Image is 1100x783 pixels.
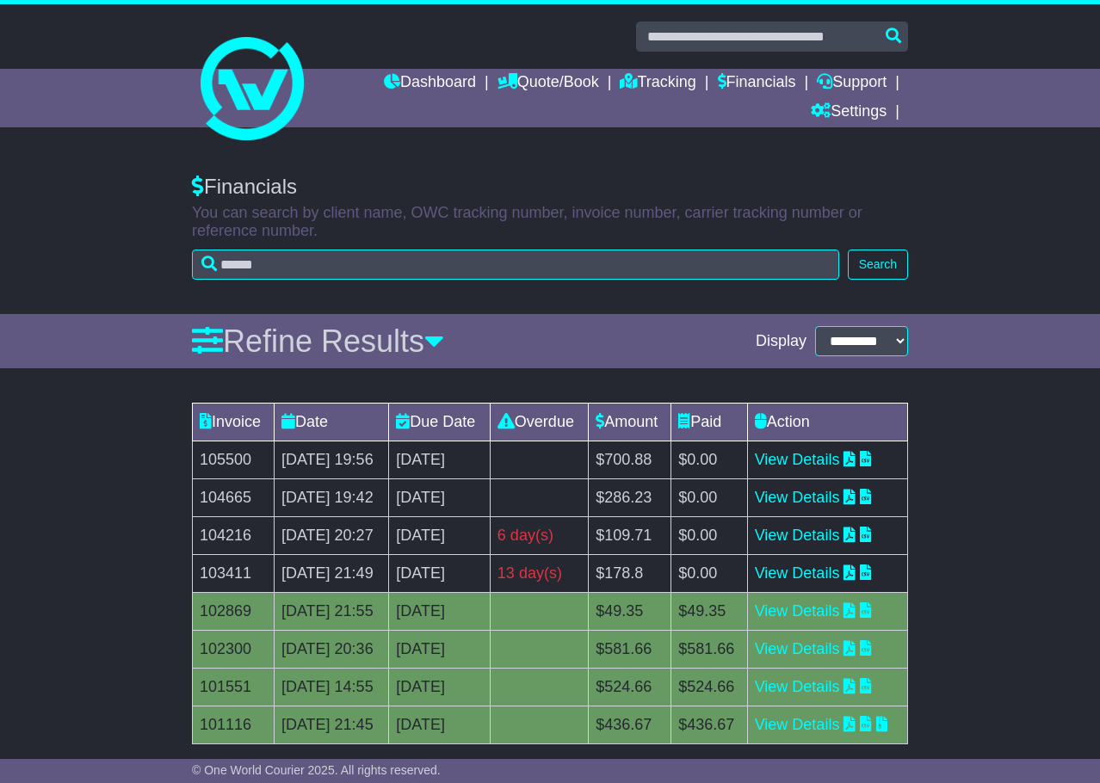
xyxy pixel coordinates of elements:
td: [DATE] 21:55 [274,593,388,631]
td: $0.00 [671,479,747,517]
td: [DATE] 19:56 [274,441,388,479]
td: 103411 [193,555,275,593]
a: View Details [755,564,840,582]
td: $49.35 [589,593,671,631]
td: 104665 [193,479,275,517]
td: [DATE] [389,441,491,479]
div: Financials [192,175,908,200]
td: $0.00 [671,517,747,555]
td: [DATE] 20:27 [274,517,388,555]
td: 105500 [193,441,275,479]
td: $49.35 [671,593,747,631]
td: $178.8 [589,555,671,593]
td: $581.66 [671,631,747,669]
a: View Details [755,527,840,544]
td: $700.88 [589,441,671,479]
td: [DATE] 21:49 [274,555,388,593]
a: View Details [755,489,840,506]
td: Paid [671,404,747,441]
div: 6 day(s) [497,524,581,547]
td: 102300 [193,631,275,669]
td: [DATE] 21:45 [274,706,388,744]
span: Display [756,332,806,351]
td: [DATE] 14:55 [274,669,388,706]
td: $524.66 [589,669,671,706]
td: Date [274,404,388,441]
td: $581.66 [589,631,671,669]
td: 104216 [193,517,275,555]
td: $286.23 [589,479,671,517]
a: View Details [755,602,840,620]
td: Invoice [193,404,275,441]
td: $436.67 [671,706,747,744]
a: View Details [755,678,840,695]
a: View Details [755,451,840,468]
button: Search [848,250,908,280]
td: [DATE] [389,479,491,517]
span: © One World Courier 2025. All rights reserved. [192,763,441,777]
td: [DATE] [389,631,491,669]
a: Settings [811,98,887,127]
td: Amount [589,404,671,441]
td: [DATE] 20:36 [274,631,388,669]
td: [DATE] [389,517,491,555]
td: Overdue [490,404,588,441]
td: 102869 [193,593,275,631]
td: Action [747,404,907,441]
a: Refine Results [192,324,444,359]
a: Support [817,69,887,98]
td: $0.00 [671,555,747,593]
a: View Details [755,640,840,657]
td: [DATE] [389,593,491,631]
td: $436.67 [589,706,671,744]
td: [DATE] [389,555,491,593]
td: 101551 [193,669,275,706]
a: Dashboard [384,69,476,98]
td: 101116 [193,706,275,744]
a: Tracking [620,69,695,98]
a: Quote/Book [497,69,599,98]
td: $109.71 [589,517,671,555]
td: [DATE] [389,706,491,744]
a: View Details [755,716,840,733]
td: $0.00 [671,441,747,479]
div: 13 day(s) [497,562,581,585]
p: You can search by client name, OWC tracking number, invoice number, carrier tracking number or re... [192,204,908,241]
td: $524.66 [671,669,747,706]
a: Financials [718,69,796,98]
td: [DATE] [389,669,491,706]
td: [DATE] 19:42 [274,479,388,517]
td: Due Date [389,404,491,441]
